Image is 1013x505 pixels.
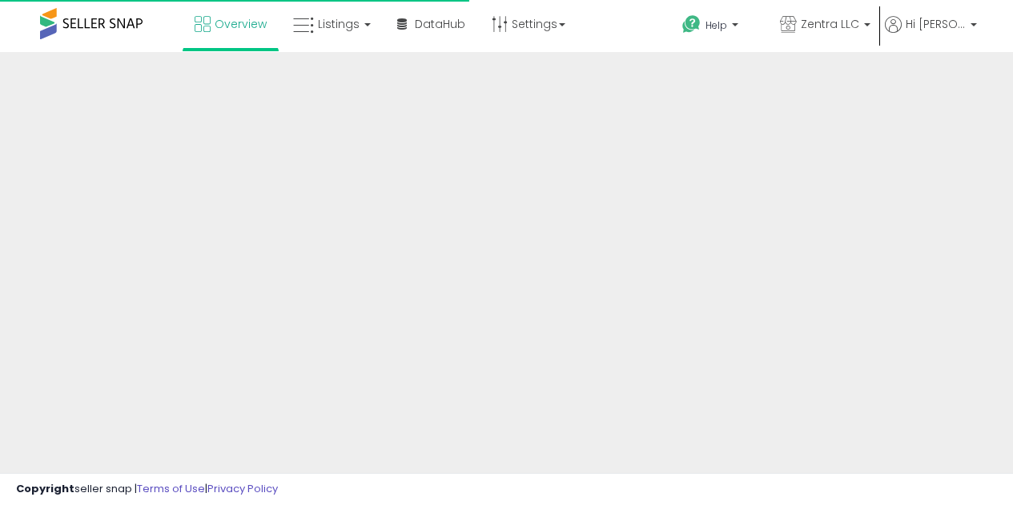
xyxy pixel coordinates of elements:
[137,481,205,496] a: Terms of Use
[16,482,278,497] div: seller snap | |
[318,16,360,32] span: Listings
[16,481,74,496] strong: Copyright
[207,481,278,496] a: Privacy Policy
[669,2,766,52] a: Help
[415,16,465,32] span: DataHub
[215,16,267,32] span: Overview
[705,18,727,32] span: Help
[681,14,701,34] i: Get Help
[885,16,977,52] a: Hi [PERSON_NAME]
[801,16,859,32] span: Zentra LLC
[906,16,966,32] span: Hi [PERSON_NAME]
